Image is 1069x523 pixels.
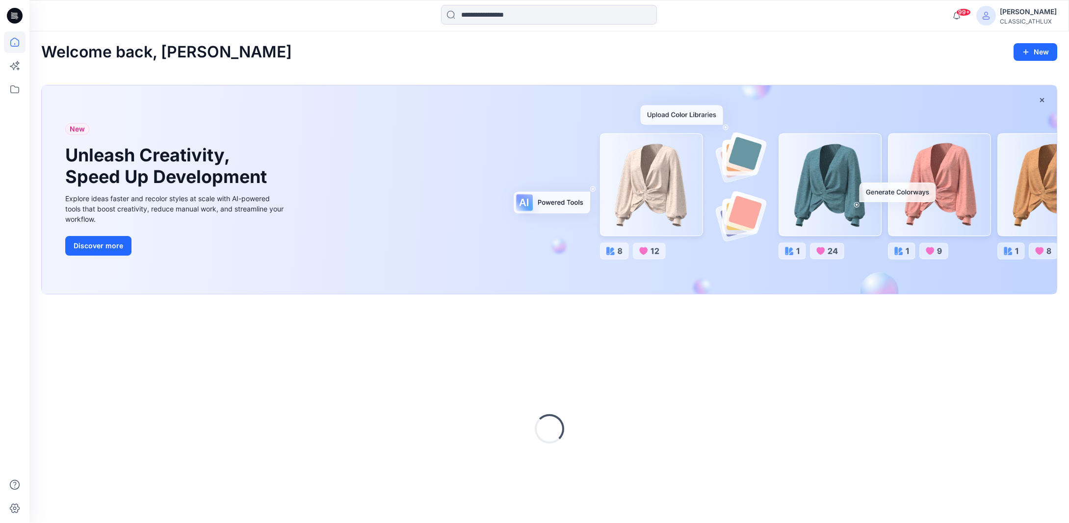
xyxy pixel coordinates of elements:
[1014,43,1057,61] button: New
[65,236,286,256] a: Discover more
[65,193,286,224] div: Explore ideas faster and recolor styles at scale with AI-powered tools that boost creativity, red...
[65,145,271,187] h1: Unleash Creativity, Speed Up Development
[956,8,971,16] span: 99+
[1000,6,1057,18] div: [PERSON_NAME]
[41,43,292,61] h2: Welcome back, [PERSON_NAME]
[70,123,85,135] span: New
[982,12,990,20] svg: avatar
[1000,18,1057,25] div: CLASSIC_ATHLUX
[65,236,131,256] button: Discover more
